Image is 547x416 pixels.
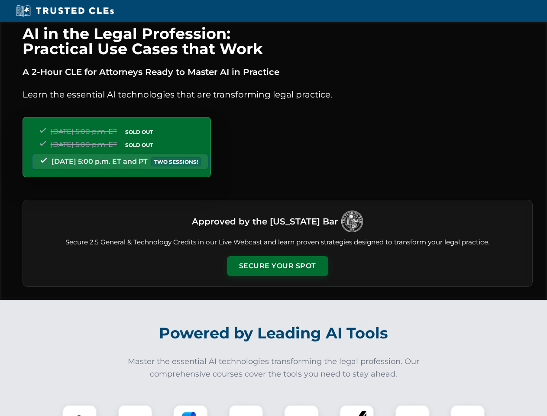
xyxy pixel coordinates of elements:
img: Logo [341,211,363,232]
p: A 2-Hour CLE for Attorneys Ready to Master AI in Practice [23,65,533,79]
img: Trusted CLEs [13,4,117,17]
span: [DATE] 5:00 p.m. ET [51,127,117,136]
span: SOLD OUT [122,127,156,136]
span: SOLD OUT [122,140,156,149]
h2: Powered by Leading AI Tools [34,318,514,348]
button: Secure Your Spot [227,256,328,276]
h3: Approved by the [US_STATE] Bar [192,214,338,229]
p: Learn the essential AI technologies that are transforming legal practice. [23,88,533,101]
span: [DATE] 5:00 p.m. ET [51,140,117,149]
p: Master the essential AI technologies transforming the legal profession. Our comprehensive courses... [122,355,425,380]
h1: AI in the Legal Profession: Practical Use Cases that Work [23,26,533,56]
p: Secure 2.5 General & Technology Credits in our Live Webcast and learn proven strategies designed ... [33,237,522,247]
